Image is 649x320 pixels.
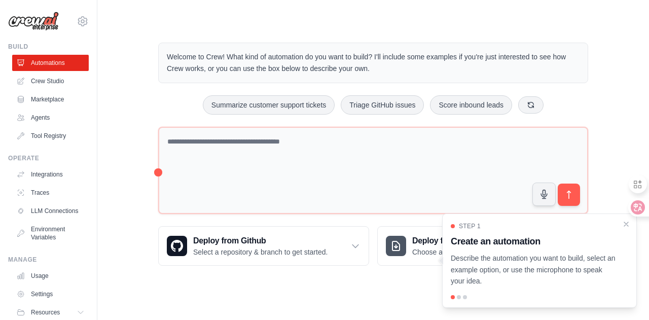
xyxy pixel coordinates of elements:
span: Step 1 [459,222,481,230]
p: Select a repository & branch to get started. [193,247,328,257]
a: LLM Connections [12,203,89,219]
h3: Deploy from zip file [412,235,498,247]
a: Agents [12,110,89,126]
p: Describe the automation you want to build, select an example option, or use the microphone to spe... [451,253,616,287]
button: Summarize customer support tickets [203,95,335,115]
a: Usage [12,268,89,284]
span: Resources [31,308,60,316]
button: Triage GitHub issues [341,95,424,115]
a: Settings [12,286,89,302]
div: Manage [8,256,89,264]
div: Build [8,43,89,51]
h3: Deploy from Github [193,235,328,247]
p: Choose a zip file to upload. [412,247,498,257]
a: Tool Registry [12,128,89,144]
a: Marketplace [12,91,89,108]
a: Environment Variables [12,221,89,245]
button: Score inbound leads [430,95,512,115]
a: Traces [12,185,89,201]
div: Operate [8,154,89,162]
p: Welcome to Crew! What kind of automation do you want to build? I'll include some examples if you'... [167,51,580,75]
a: Automations [12,55,89,71]
h3: Create an automation [451,234,616,248]
a: Integrations [12,166,89,183]
a: Crew Studio [12,73,89,89]
img: Logo [8,12,59,31]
